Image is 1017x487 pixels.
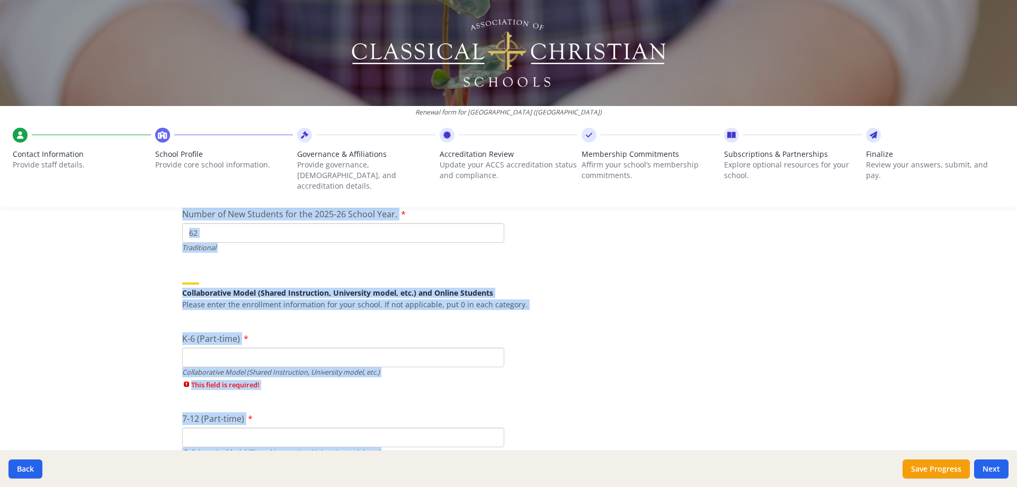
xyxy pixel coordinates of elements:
p: Provide staff details. [13,160,151,170]
div: Traditional [182,243,504,253]
p: Explore optional resources for your school. [724,160,862,181]
span: Contact Information [13,149,151,160]
span: 7-12 (Part-time) [182,413,244,424]
div: Collaborative Model (Shared Instruction, University model, etc.) [182,367,504,377]
button: Save Progress [903,459,970,479]
p: Affirm your school’s membership commitments. [582,160,720,181]
button: Back [8,459,42,479]
span: Governance & Affiliations [297,149,435,160]
img: Logo [350,16,667,90]
span: K-6 (Part-time) [182,333,240,344]
p: Review your answers, submit, and pay. [866,160,1004,181]
span: Membership Commitments [582,149,720,160]
p: Update your ACCS accreditation status and compliance. [440,160,578,181]
span: This field is required! [182,380,504,390]
span: Finalize [866,149,1004,160]
p: Provide core school information. [155,160,293,170]
span: Subscriptions & Partnerships [724,149,862,160]
div: Collaborative Model (Shared Instruction, University model, etc.) [182,447,504,457]
p: Provide governance, [DEMOGRAPHIC_DATA], and accreditation details. [297,160,435,191]
span: Accreditation Review [440,149,578,160]
h5: Collaborative Model (Shared Instruction, University model, etc.) and Online Students [182,289,835,297]
p: Please enter the enrollment information for your school. If not applicable, put 0 in each category. [182,299,835,310]
button: Next [974,459,1009,479]
span: School Profile [155,149,293,160]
